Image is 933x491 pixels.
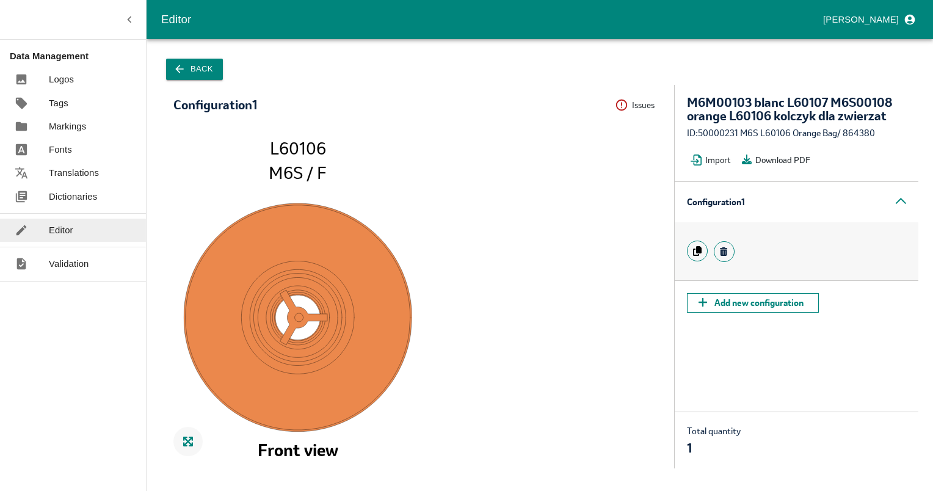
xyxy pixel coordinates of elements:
[738,151,818,169] button: Download PDF
[161,10,818,29] div: Editor
[49,224,73,237] p: Editor
[258,439,338,461] tspan: Front view
[687,442,741,455] div: 1
[49,190,97,203] p: Dictionaries
[49,96,68,110] p: Tags
[687,424,741,456] div: Total quantity
[615,96,662,115] button: Issues
[49,120,86,133] p: Markings
[823,13,899,26] p: [PERSON_NAME]
[49,143,72,156] p: Fonts
[269,162,327,184] tspan: M6S / F
[687,126,906,140] div: ID: 50000231 M6S L60106 Orange Bag / 864380
[675,182,918,222] div: Configuration 1
[49,257,89,271] p: Validation
[173,98,257,112] div: Configuration 1
[49,73,74,86] p: Logos
[166,59,223,80] button: Back
[818,9,918,30] button: profile
[687,293,819,313] button: Add new configuration
[687,151,738,169] button: Import
[270,137,326,159] tspan: L60106
[687,96,906,123] div: M6M00103 blanc L60107 M6S00108 orange L60106 kolczyk dla zwierzat
[49,166,99,180] p: Translations
[10,49,146,63] p: Data Management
